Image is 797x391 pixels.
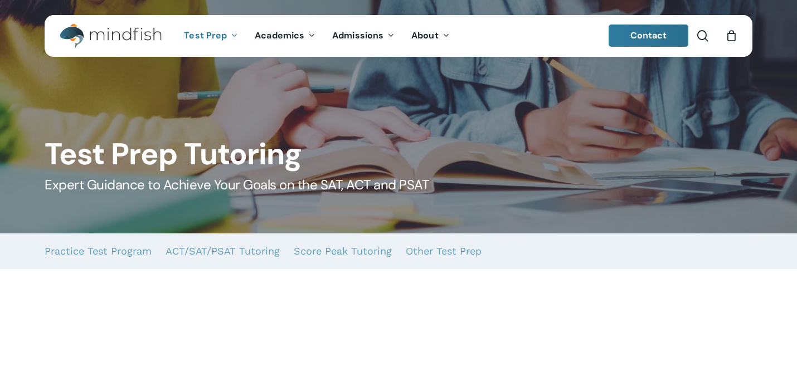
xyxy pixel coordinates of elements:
h5: Expert Guidance to Achieve Your Goals on the SAT, ACT and PSAT [45,176,752,194]
a: Score Peak Tutoring [294,233,392,269]
span: Admissions [332,30,383,41]
a: Academics [246,31,324,41]
span: Academics [255,30,304,41]
span: Test Prep [184,30,227,41]
a: Cart [725,30,737,42]
a: Other Test Prep [406,233,482,269]
a: Test Prep [176,31,246,41]
span: Contact [630,30,667,41]
h1: Test Prep Tutoring [45,136,752,172]
header: Main Menu [45,15,752,57]
a: ACT/SAT/PSAT Tutoring [166,233,280,269]
a: Contact [609,25,689,47]
span: About [411,30,439,41]
nav: Main Menu [176,15,458,57]
a: Admissions [324,31,403,41]
a: About [403,31,458,41]
a: Practice Test Program [45,233,152,269]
